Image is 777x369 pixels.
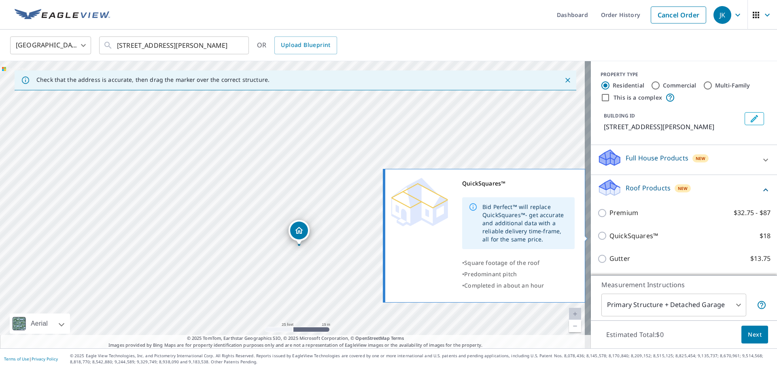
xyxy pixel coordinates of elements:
[274,36,337,54] a: Upload Blueprint
[117,34,232,57] input: Search by address or latitude-longitude
[663,81,696,90] label: Commercial
[757,300,766,310] span: Your report will include the primary structure and a detached garage if one exists.
[748,330,762,340] span: Next
[482,200,568,247] div: Bid Perfect™ will replace QuickSquares™- get accurate and additional data with a reliable deliver...
[281,40,330,50] span: Upload Blueprint
[462,178,575,189] div: QuickSquares™
[750,254,771,264] p: $13.75
[713,6,731,24] div: JK
[601,294,746,316] div: Primary Structure + Detached Garage
[626,183,671,193] p: Roof Products
[391,178,448,226] img: Premium
[651,6,706,23] a: Cancel Order
[696,155,706,162] span: New
[10,314,70,334] div: Aerial
[28,314,50,334] div: Aerial
[601,280,766,290] p: Measurement Instructions
[600,326,670,343] p: Estimated Total: $0
[70,353,773,365] p: © 2025 Eagle View Technologies, Inc. and Pictometry International Corp. All Rights Reserved. Repo...
[464,282,544,289] span: Completed in about an hour
[597,178,771,201] div: Roof ProductsNew
[10,34,91,57] div: [GEOGRAPHIC_DATA]
[464,270,517,278] span: Predominant pitch
[563,75,573,85] button: Close
[462,269,575,280] div: •
[604,112,635,119] p: BUILDING ID
[741,326,768,344] button: Next
[604,122,741,132] p: [STREET_ADDRESS][PERSON_NAME]
[4,356,58,361] p: |
[32,356,58,362] a: Privacy Policy
[626,153,688,163] p: Full House Products
[36,76,270,83] p: Check that the address is accurate, then drag the marker over the correct structure.
[462,280,575,291] div: •
[734,208,771,218] p: $32.75 - $87
[715,81,750,90] label: Multi-Family
[4,356,29,362] a: Terms of Use
[678,185,688,192] span: New
[569,320,581,332] a: Current Level 20, Zoom Out
[745,112,764,125] button: Edit building 1
[609,254,630,264] p: Gutter
[601,71,767,78] div: PROPERTY TYPE
[391,335,404,341] a: Terms
[609,208,638,218] p: Premium
[462,257,575,269] div: •
[464,259,539,267] span: Square footage of the roof
[609,231,658,241] p: QuickSquares™
[355,335,389,341] a: OpenStreetMap
[257,36,337,54] div: OR
[15,9,110,21] img: EV Logo
[597,148,771,171] div: Full House ProductsNew
[760,231,771,241] p: $18
[289,220,310,245] div: Dropped pin, building 1, Residential property, 24 Gatewood Avon, CT 06001
[613,81,644,90] label: Residential
[187,335,404,342] span: © 2025 TomTom, Earthstar Geographics SIO, © 2025 Microsoft Corporation, ©
[614,94,662,102] label: This is a complex
[569,308,581,320] a: Current Level 20, Zoom In Disabled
